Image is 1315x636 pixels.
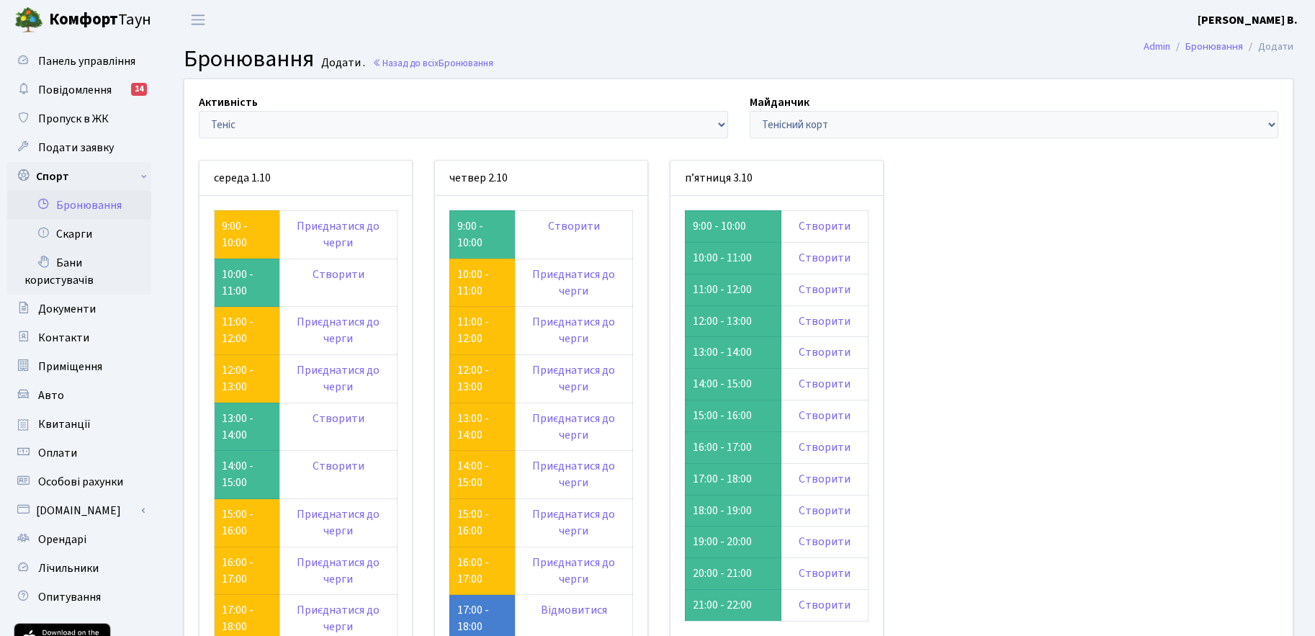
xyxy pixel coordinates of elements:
[372,56,493,70] a: Назад до всіхБронювання
[7,220,151,248] a: Скарги
[799,439,851,455] a: Створити
[297,362,380,395] a: Приєднатися до черги
[215,451,280,499] td: 14:00 - 15:00
[799,534,851,550] a: Створити
[799,503,851,519] a: Створити
[7,104,151,133] a: Пропуск в ЖК
[1144,39,1170,54] a: Admin
[532,314,615,346] a: Приєднатися до черги
[685,400,781,432] td: 15:00 - 16:00
[685,369,781,400] td: 14:00 - 15:00
[685,242,781,274] td: 10:00 - 11:00
[38,560,99,576] span: Лічильники
[457,267,489,299] a: 10:00 - 11:00
[199,161,412,196] div: середа 1.10
[222,362,253,395] a: 12:00 - 13:00
[222,218,248,251] a: 9:00 - 10:00
[297,314,380,346] a: Приєднатися до черги
[457,314,489,346] a: 11:00 - 12:00
[7,248,151,295] a: Бани користувачів
[7,496,151,525] a: [DOMAIN_NAME]
[799,376,851,392] a: Створити
[38,445,77,461] span: Оплати
[799,471,851,487] a: Створити
[297,555,380,587] a: Приєднатися до черги
[222,506,253,539] a: 15:00 - 16:00
[457,506,489,539] a: 15:00 - 16:00
[7,352,151,381] a: Приміщення
[685,463,781,495] td: 17:00 - 18:00
[38,416,91,432] span: Квитанції
[532,506,615,539] a: Приєднатися до черги
[532,555,615,587] a: Приєднатися до черги
[38,301,96,317] span: Документи
[7,381,151,410] a: Авто
[799,313,851,329] a: Створити
[7,525,151,554] a: Орендарі
[215,259,280,307] td: 10:00 - 11:00
[799,408,851,424] a: Створити
[799,250,851,266] a: Створити
[532,458,615,491] a: Приєднатися до черги
[7,467,151,496] a: Особові рахунки
[685,495,781,527] td: 18:00 - 19:00
[532,362,615,395] a: Приєднатися до черги
[7,133,151,162] a: Подати заявку
[670,161,883,196] div: п’ятниця 3.10
[49,8,118,31] b: Комфорт
[1243,39,1293,55] li: Додати
[1122,32,1315,62] nav: breadcrumb
[1198,12,1298,29] a: [PERSON_NAME] В.
[7,323,151,352] a: Контакти
[7,76,151,104] a: Повідомлення14
[1198,12,1298,28] b: [PERSON_NAME] В.
[685,558,781,590] td: 20:00 - 21:00
[38,82,112,98] span: Повідомлення
[799,218,851,234] a: Створити
[184,42,314,76] span: Бронювання
[215,403,280,451] td: 13:00 - 14:00
[457,411,489,443] a: 13:00 - 14:00
[199,94,258,111] label: Активність
[7,162,151,191] a: Спорт
[297,506,380,539] a: Приєднатися до черги
[38,140,114,156] span: Подати заявку
[532,267,615,299] a: Приєднатися до черги
[49,8,151,32] span: Таун
[38,330,89,346] span: Контакти
[541,602,607,618] a: Відмовитися
[131,83,147,96] div: 14
[685,274,781,305] td: 11:00 - 12:00
[38,53,135,69] span: Панель управління
[7,191,151,220] a: Бронювання
[1185,39,1243,54] a: Бронювання
[180,8,216,32] button: Переключити навігацію
[449,210,515,259] td: 9:00 - 10:00
[297,218,380,251] a: Приєднатися до черги
[439,56,493,70] span: Бронювання
[7,554,151,583] a: Лічильники
[38,388,64,403] span: Авто
[750,94,809,111] label: Майданчик
[7,439,151,467] a: Оплати
[38,589,101,605] span: Опитування
[7,47,151,76] a: Панель управління
[799,565,851,581] a: Створити
[7,583,151,612] a: Опитування
[313,458,364,474] a: Створити
[38,474,123,490] span: Особові рахунки
[313,267,364,282] a: Створити
[222,555,253,587] a: 16:00 - 17:00
[457,555,489,587] a: 16:00 - 17:00
[313,411,364,426] a: Створити
[532,411,615,443] a: Приєднатися до черги
[685,305,781,337] td: 12:00 - 13:00
[297,602,380,635] a: Приєднатися до черги
[457,602,489,635] a: 17:00 - 18:00
[457,458,489,491] a: 14:00 - 15:00
[7,410,151,439] a: Квитанції
[38,359,102,375] span: Приміщення
[799,344,851,360] a: Створити
[222,314,253,346] a: 11:00 - 12:00
[14,6,43,35] img: logo.png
